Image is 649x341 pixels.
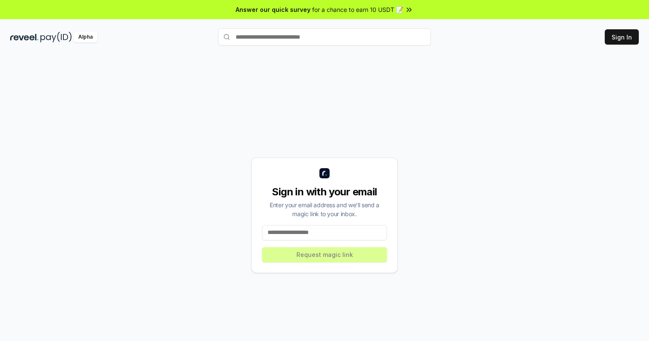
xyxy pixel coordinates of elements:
div: Alpha [74,32,97,42]
img: logo_small [319,168,330,178]
div: Sign in with your email [262,185,387,199]
button: Sign In [605,29,639,45]
span: for a chance to earn 10 USDT 📝 [312,5,403,14]
div: Enter your email address and we’ll send a magic link to your inbox. [262,200,387,218]
img: pay_id [40,32,72,42]
span: Answer our quick survey [236,5,310,14]
img: reveel_dark [10,32,39,42]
